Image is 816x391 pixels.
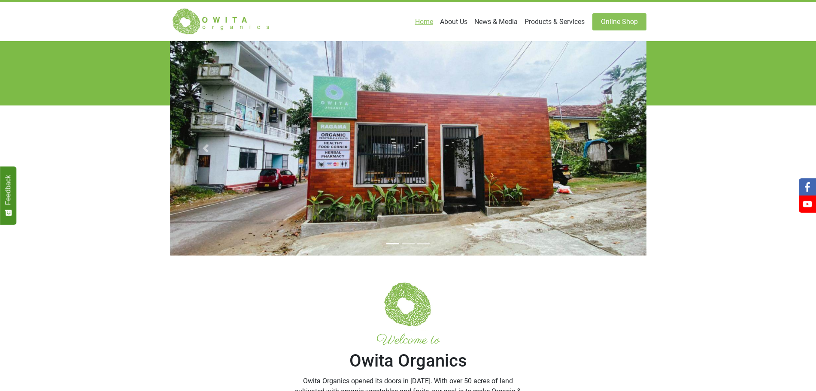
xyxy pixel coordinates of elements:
a: News & Media [471,13,521,30]
a: About Us [437,13,471,30]
img: Owita Organics Logo [170,8,273,36]
a: Home [412,13,437,30]
img: Welcome to Owita Organics [381,276,436,331]
a: Online Shop [592,13,646,30]
span: Feedback [4,175,12,205]
h1: Owita Organics [292,331,524,373]
a: Products & Services [521,13,588,30]
small: Welcome to [292,331,524,349]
